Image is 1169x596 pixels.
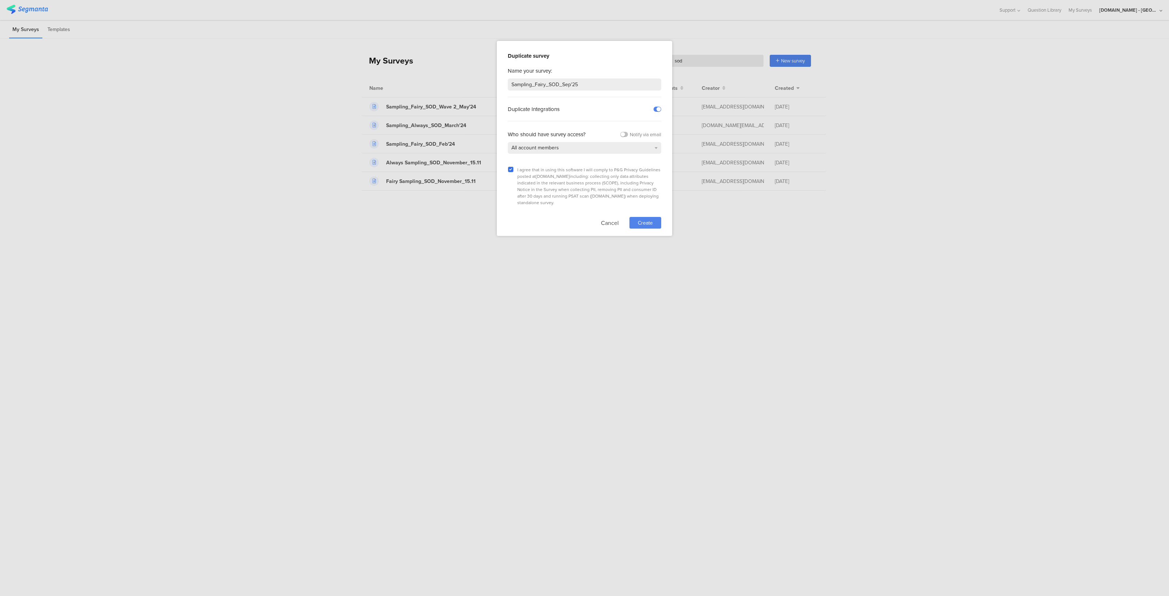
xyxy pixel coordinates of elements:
[591,193,625,199] a: [DOMAIN_NAME]
[508,52,661,60] div: Duplicate survey
[508,130,586,138] div: Who should have survey access?
[508,105,560,113] sg-field-title: Duplicate Integrations
[536,173,570,180] a: [DOMAIN_NAME]
[601,217,619,229] button: Cancel
[508,67,661,75] div: Name your survey:
[517,167,660,206] span: I agree that in using this software I will comply to P&G Privacy Guidelines posted at including: ...
[630,131,661,138] div: Notify via email
[638,219,653,227] span: Create
[511,144,559,152] span: All account members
